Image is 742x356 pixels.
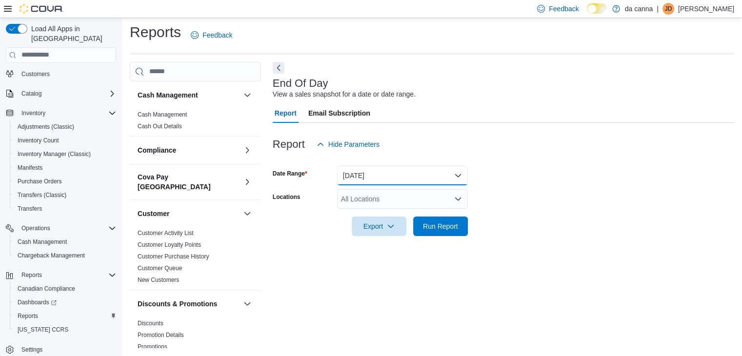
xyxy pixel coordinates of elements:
button: Cash Management [241,89,253,101]
span: New Customers [138,276,179,284]
img: Cova [20,4,63,14]
a: Discounts [138,320,163,327]
a: Dashboards [10,296,120,309]
span: Customers [18,68,116,80]
button: Catalog [2,87,120,100]
a: Transfers [14,203,46,215]
span: Feedback [202,30,232,40]
h1: Reports [130,22,181,42]
span: Operations [18,222,116,234]
button: Export [352,217,406,236]
a: Chargeback Management [14,250,89,261]
span: Customer Queue [138,264,182,272]
span: Reports [21,271,42,279]
span: Purchase Orders [14,176,116,187]
button: Discounts & Promotions [138,299,240,309]
button: Next [273,62,284,74]
span: Email Subscription [308,103,370,123]
button: Run Report [413,217,468,236]
span: Transfers (Classic) [14,189,116,201]
button: Customer [138,209,240,218]
a: Cash Management [138,111,187,118]
a: Promotion Details [138,332,184,338]
button: Catalog [18,88,45,99]
h3: End Of Day [273,78,328,89]
span: Inventory Count [18,137,59,144]
input: Dark Mode [587,3,607,14]
span: Dashboards [18,298,57,306]
button: Reports [10,309,120,323]
button: Transfers [10,202,120,216]
span: Adjustments (Classic) [18,123,74,131]
span: Cash Out Details [138,122,182,130]
span: [US_STATE] CCRS [18,326,68,334]
a: Customer Activity List [138,230,194,237]
span: Reports [18,269,116,281]
button: Reports [2,268,120,282]
a: Customer Queue [138,265,182,272]
a: Reports [14,310,42,322]
span: Chargeback Management [14,250,116,261]
span: Catalog [18,88,116,99]
a: Purchase Orders [14,176,66,187]
button: Customer [241,208,253,219]
button: Reports [18,269,46,281]
button: Inventory Manager (Classic) [10,147,120,161]
span: Promotions [138,343,167,351]
span: Dashboards [14,297,116,308]
button: Cova Pay [GEOGRAPHIC_DATA] [241,176,253,188]
button: Inventory [2,106,120,120]
label: Date Range [273,170,307,178]
span: Load All Apps in [GEOGRAPHIC_DATA] [27,24,116,43]
button: Discounts & Promotions [241,298,253,310]
span: Inventory [21,109,45,117]
span: Adjustments (Classic) [14,121,116,133]
span: Washington CCRS [14,324,116,336]
span: Reports [18,312,38,320]
a: New Customers [138,277,179,283]
span: Report [275,103,297,123]
span: Inventory Manager (Classic) [14,148,116,160]
a: Dashboards [14,297,60,308]
a: Cash Out Details [138,123,182,130]
button: Compliance [241,144,253,156]
a: Canadian Compliance [14,283,79,295]
h3: Report [273,138,305,150]
span: Inventory Count [14,135,116,146]
span: Customers [21,70,50,78]
span: Chargeback Management [18,252,85,259]
p: [PERSON_NAME] [678,3,734,15]
a: Manifests [14,162,46,174]
span: Canadian Compliance [14,283,116,295]
h3: Cova Pay [GEOGRAPHIC_DATA] [138,172,240,192]
div: Customer [130,227,261,290]
span: Catalog [21,90,41,98]
div: Jp Ding [662,3,674,15]
p: da canna [625,3,653,15]
span: Operations [21,224,50,232]
span: Customer Activity List [138,229,194,237]
a: Cash Management [14,236,71,248]
button: Canadian Compliance [10,282,120,296]
a: Transfers (Classic) [14,189,70,201]
span: Run Report [423,221,458,231]
span: Reports [14,310,116,322]
button: [DATE] [337,166,468,185]
a: Customer Purchase History [138,253,209,260]
h3: Discounts & Promotions [138,299,217,309]
span: Customer Loyalty Points [138,241,201,249]
span: Inventory Manager (Classic) [18,150,91,158]
a: Inventory Manager (Classic) [14,148,95,160]
button: Transfers (Classic) [10,188,120,202]
span: Export [358,217,401,236]
span: Discounts [138,319,163,327]
label: Locations [273,193,301,201]
h3: Customer [138,209,169,218]
button: Compliance [138,145,240,155]
span: Transfers [14,203,116,215]
button: Adjustments (Classic) [10,120,120,134]
div: Cash Management [130,109,261,136]
h3: Cash Management [138,90,198,100]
